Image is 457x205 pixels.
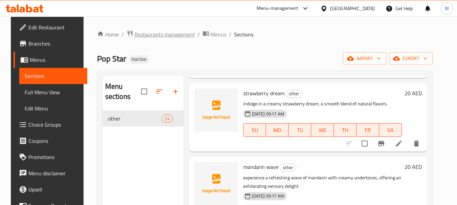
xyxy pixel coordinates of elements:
span: Restaurants management [135,30,195,39]
span: Inactive [129,56,149,62]
span: SA [382,125,399,135]
span: other [280,164,296,172]
h2: Menu sections [105,81,141,102]
a: Restaurants management [127,30,195,39]
div: [GEOGRAPHIC_DATA] [330,5,375,12]
span: other [286,90,302,98]
span: M [445,5,449,12]
li: / [229,30,231,39]
span: Select all sections [137,84,151,99]
div: items [162,114,173,123]
a: Menu disclaimer [14,165,87,181]
button: export [389,52,433,65]
span: Edit Restaurant [28,23,82,31]
span: FR [359,125,376,135]
span: strawberry dream [243,88,284,98]
button: WE [311,123,334,137]
div: Menu-management [257,4,298,12]
nav: breadcrumb [97,30,433,39]
span: Sections [234,30,253,39]
span: MO [269,125,286,135]
p: experience a refreshing wave of mandarin with creamy undertones, offering an exhilarating sensory... [243,174,402,190]
span: Full Menu View [25,88,82,96]
span: WE [314,125,331,135]
span: other [108,114,162,123]
div: Inactive [129,55,149,63]
span: SU [246,125,264,135]
h6: 20 AED [405,88,422,98]
a: Branches [14,35,87,52]
span: Menu disclaimer [28,169,82,177]
span: mandarin wave [243,162,278,172]
a: Sections [19,68,87,84]
h6: 20 AED [405,162,422,172]
span: Branches [28,40,82,48]
a: Home [97,30,119,39]
span: export [394,54,427,63]
span: Sections [25,72,82,80]
button: import [343,52,386,65]
p: indulge in a creamy strawberry dream, a smooth blend of natural flavors. [243,100,402,108]
button: Add section [167,83,184,100]
a: Edit Restaurant [14,19,87,35]
a: Edit Menu [19,100,87,117]
button: SU [243,123,266,137]
button: delete [408,135,425,152]
button: TH [334,123,357,137]
button: FR [357,123,379,137]
span: import [348,54,381,63]
span: Menus [211,30,226,39]
span: Upsell [28,185,82,194]
div: other24 [102,110,184,127]
span: 24 [162,116,172,122]
button: SA [379,123,402,137]
span: Edit Menu [25,104,82,112]
span: Pop Star [97,51,126,66]
span: TH [337,125,354,135]
span: Coupons [28,137,82,145]
button: TU [289,123,311,137]
a: Upsell [14,181,87,198]
span: TU [291,125,309,135]
a: Menus [14,52,87,68]
a: Edit menu item [395,139,403,148]
a: Menus [203,30,226,39]
a: Promotions [14,149,87,165]
a: Full Menu View [19,84,87,100]
span: [DATE] 09:17 AM [249,193,287,199]
button: Branch-specific-item [373,135,389,152]
nav: Menu sections [102,108,184,129]
span: Select to update [358,136,372,151]
span: Choice Groups [28,121,82,129]
img: strawberry dream [195,88,238,132]
button: MO [266,123,289,137]
li: / [121,30,124,39]
span: [DATE] 09:17 AM [249,111,287,117]
li: / [198,30,200,39]
span: Promotions [28,153,82,161]
a: Choice Groups [14,117,87,133]
span: Menus [30,56,82,64]
a: Coupons [14,133,87,149]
